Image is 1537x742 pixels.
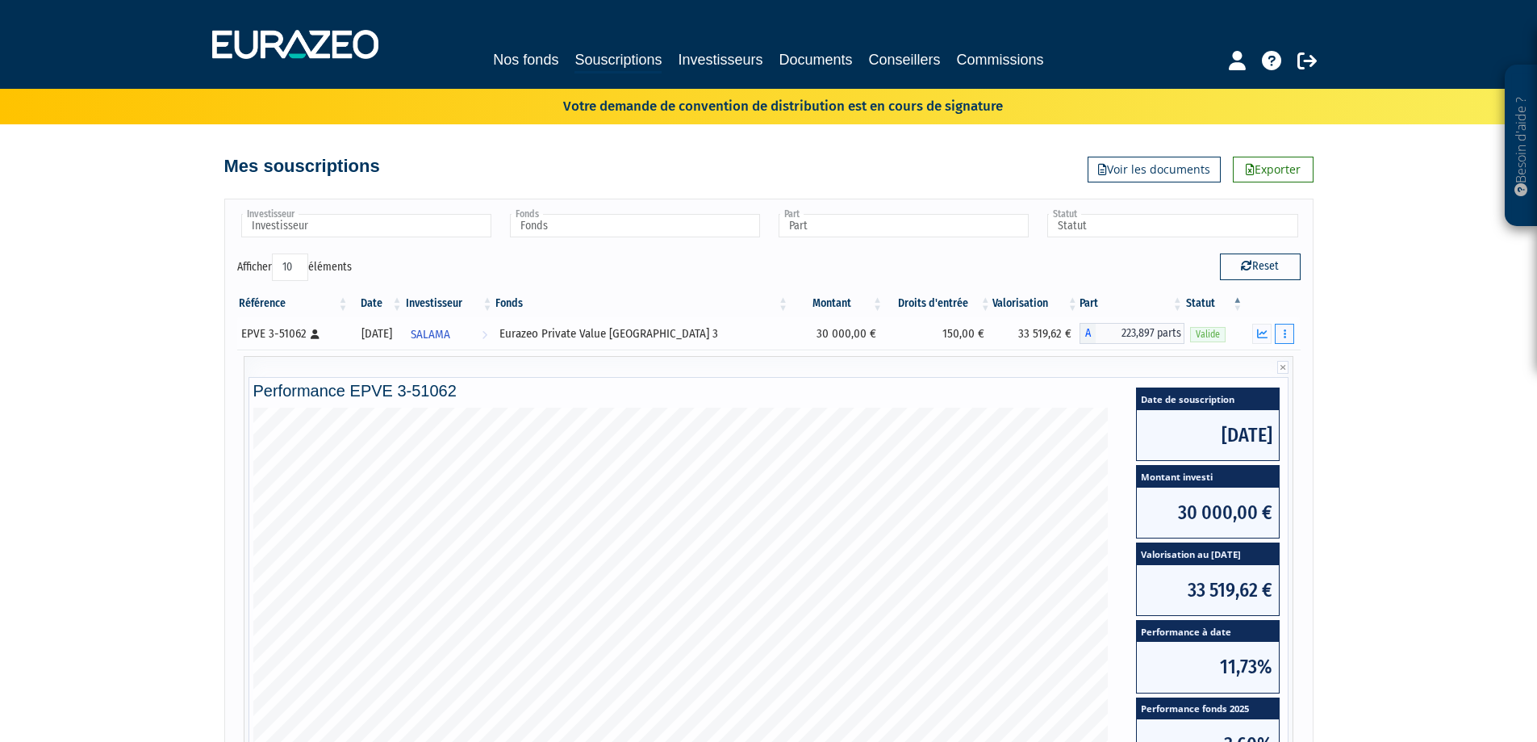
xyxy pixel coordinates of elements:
[311,329,320,339] i: [Français] Personne physique
[1088,157,1221,182] a: Voir les documents
[678,48,762,71] a: Investisseurs
[493,48,558,71] a: Nos fonds
[404,317,495,350] a: SALAMA
[1137,621,1279,643] span: Performance à date
[212,30,378,59] img: 1732889491-logotype_eurazeo_blanc_rvb.png
[253,382,1284,400] h4: Performance EPVE 3-51062
[1096,323,1184,344] span: 223,897 parts
[224,157,380,176] h4: Mes souscriptions
[499,325,784,342] div: Eurazeo Private Value [GEOGRAPHIC_DATA] 3
[1137,565,1279,615] span: 33 519,62 €
[1137,543,1279,565] span: Valorisation au [DATE]
[1512,73,1531,219] p: Besoin d'aide ?
[494,290,790,317] th: Fonds: activer pour trier la colonne par ordre croissant
[1080,290,1184,317] th: Part: activer pour trier la colonne par ordre croissant
[1137,488,1279,538] span: 30 000,00 €
[992,290,1080,317] th: Valorisation: activer pour trier la colonne par ordre croissant
[1137,698,1279,720] span: Performance fonds 2025
[869,48,941,71] a: Conseillers
[1220,254,1301,279] button: Reset
[482,320,487,350] i: Voir l'investisseur
[237,254,352,281] label: Afficher éléments
[411,320,450,350] span: SALAMA
[884,290,992,317] th: Droits d'entrée: activer pour trier la colonne par ordre croissant
[779,48,853,71] a: Documents
[884,317,992,350] td: 150,00 €
[272,254,308,281] select: Afficheréléments
[574,48,662,73] a: Souscriptions
[1080,323,1184,344] div: A - Eurazeo Private Value Europe 3
[1137,642,1279,692] span: 11,73%
[1233,157,1314,182] a: Exporter
[350,290,404,317] th: Date: activer pour trier la colonne par ordre croissant
[790,290,884,317] th: Montant: activer pour trier la colonne par ordre croissant
[237,290,350,317] th: Référence : activer pour trier la colonne par ordre croissant
[1190,327,1226,342] span: Valide
[790,317,884,350] td: 30 000,00 €
[1137,410,1279,460] span: [DATE]
[957,48,1044,71] a: Commissions
[1184,290,1245,317] th: Statut : activer pour trier la colonne par ordre d&eacute;croissant
[992,317,1080,350] td: 33 519,62 €
[404,290,495,317] th: Investisseur: activer pour trier la colonne par ordre croissant
[241,325,345,342] div: EPVE 3-51062
[1080,323,1096,344] span: A
[516,93,1003,116] p: Votre demande de convention de distribution est en cours de signature
[356,325,399,342] div: [DATE]
[1137,466,1279,488] span: Montant investi
[1137,388,1279,410] span: Date de souscription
